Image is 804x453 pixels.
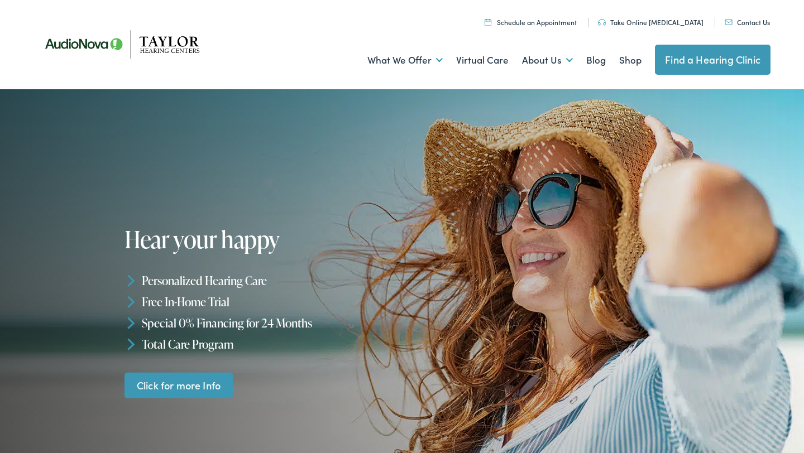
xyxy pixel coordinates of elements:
a: Schedule an Appointment [485,17,577,27]
a: Shop [619,40,642,81]
a: Click for more Info [125,372,233,398]
li: Free In-Home Trial [125,291,406,312]
li: Total Care Program [125,333,406,354]
a: Find a Hearing Clinic [655,45,770,75]
a: Contact Us [725,17,770,27]
a: Take Online [MEDICAL_DATA] [598,17,703,27]
li: Personalized Hearing Care [125,270,406,291]
img: utility icon [598,19,606,26]
a: Blog [586,40,606,81]
a: About Us [522,40,573,81]
img: utility icon [725,20,733,25]
h1: Hear your happy [125,226,406,252]
li: Special 0% Financing for 24 Months [125,312,406,334]
img: utility icon [485,18,491,26]
a: Virtual Care [456,40,509,81]
a: What We Offer [367,40,443,81]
